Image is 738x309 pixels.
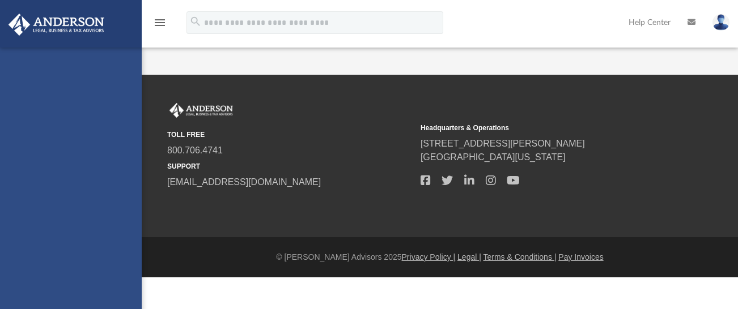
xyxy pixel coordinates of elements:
[421,152,566,162] a: [GEOGRAPHIC_DATA][US_STATE]
[167,103,235,118] img: Anderson Advisors Platinum Portal
[483,252,557,261] a: Terms & Conditions |
[189,15,202,28] i: search
[712,14,729,31] img: User Pic
[167,145,223,155] a: 800.706.4741
[167,130,413,140] small: TOLL FREE
[558,252,603,261] a: Pay Invoices
[142,251,738,263] div: © [PERSON_NAME] Advisors 2025
[153,16,167,29] i: menu
[153,22,167,29] a: menu
[457,252,481,261] a: Legal |
[167,161,413,171] small: SUPPORT
[421,139,585,148] a: [STREET_ADDRESS][PERSON_NAME]
[421,123,666,133] small: Headquarters & Operations
[5,14,108,36] img: Anderson Advisors Platinum Portal
[402,252,456,261] a: Privacy Policy |
[167,177,321,187] a: [EMAIL_ADDRESS][DOMAIN_NAME]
